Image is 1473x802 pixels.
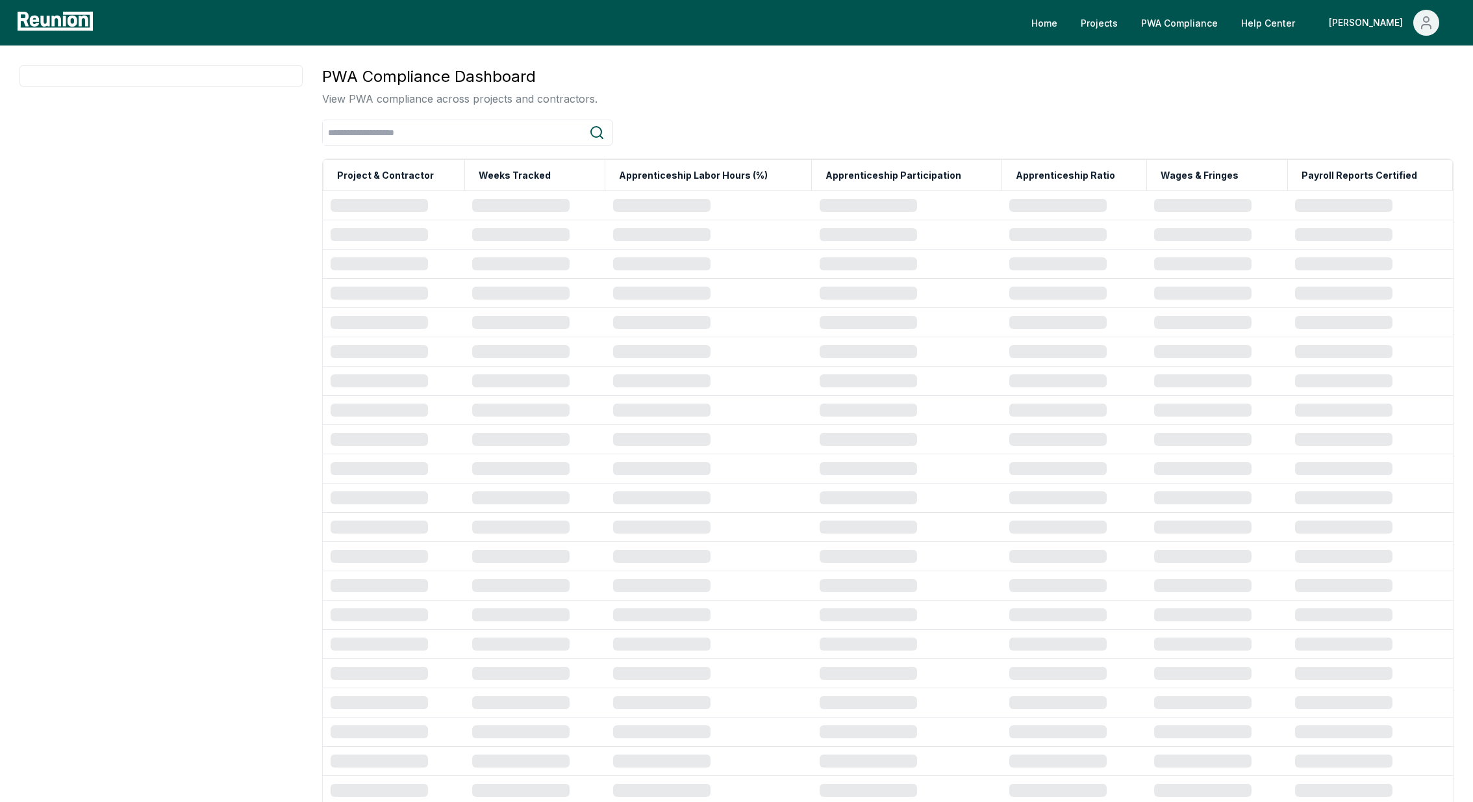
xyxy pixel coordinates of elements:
[1021,10,1460,36] nav: Main
[322,91,598,107] p: View PWA compliance across projects and contractors.
[823,162,964,188] button: Apprenticeship Participation
[1231,10,1305,36] a: Help Center
[1021,10,1068,36] a: Home
[1070,10,1128,36] a: Projects
[1158,162,1241,188] button: Wages & Fringes
[1131,10,1228,36] a: PWA Compliance
[1318,10,1450,36] button: [PERSON_NAME]
[334,162,436,188] button: Project & Contractor
[616,162,770,188] button: Apprenticeship Labor Hours (%)
[1329,10,1408,36] div: [PERSON_NAME]
[1299,162,1420,188] button: Payroll Reports Certified
[476,162,553,188] button: Weeks Tracked
[1013,162,1118,188] button: Apprenticeship Ratio
[322,65,598,88] h3: PWA Compliance Dashboard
